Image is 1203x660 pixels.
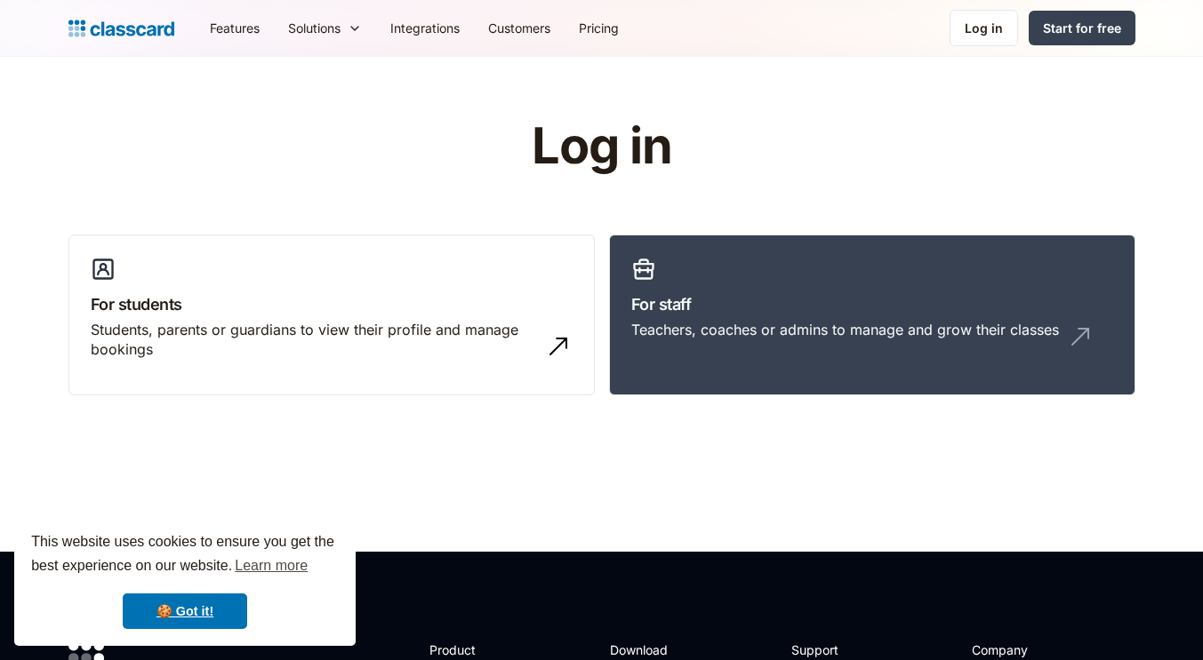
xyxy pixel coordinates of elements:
a: learn more about cookies [232,553,310,579]
div: Solutions [274,8,376,48]
h1: Log in [319,119,884,174]
span: This website uses cookies to ensure you get the best experience on our website. [31,531,339,579]
a: home [68,16,174,41]
div: Solutions [288,19,341,37]
h3: For staff [631,292,1113,316]
a: Integrations [376,8,474,48]
h2: Support [791,640,863,659]
h2: Company [972,640,1090,659]
a: Start for free [1029,11,1135,45]
div: Teachers, coaches or admins to manage and grow their classes [631,320,1059,339]
div: Students, parents or guardians to view their profile and manage bookings [91,320,537,360]
div: Start for free [1043,19,1121,37]
h2: Product [429,640,525,659]
a: For staffTeachers, coaches or admins to manage and grow their classes [609,235,1135,396]
a: dismiss cookie message [123,593,247,629]
a: Log in [950,10,1018,46]
div: Log in [965,19,1003,37]
a: Customers [474,8,565,48]
h3: For students [91,292,573,316]
a: Pricing [565,8,633,48]
a: For studentsStudents, parents or guardians to view their profile and manage bookings [68,235,595,396]
h2: Download [610,640,683,659]
div: cookieconsent [14,514,356,646]
a: Features [196,8,274,48]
